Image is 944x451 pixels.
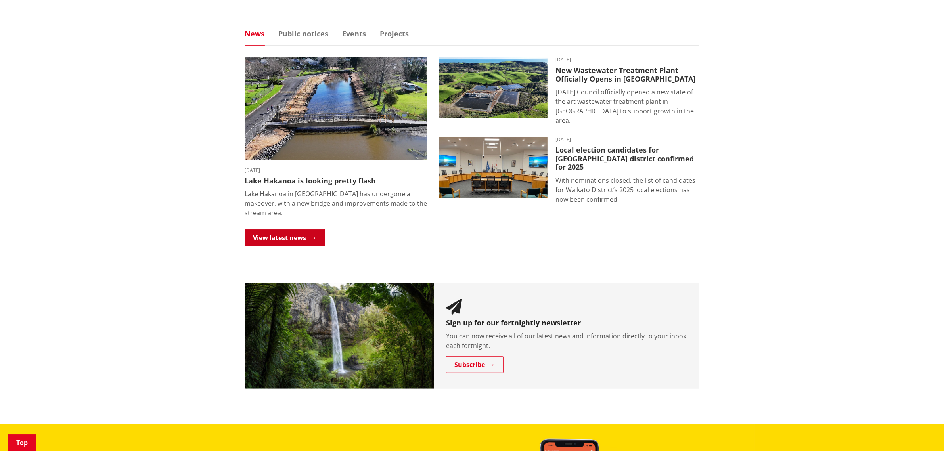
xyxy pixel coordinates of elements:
a: [DATE] New Wastewater Treatment Plant Officially Opens in [GEOGRAPHIC_DATA] [DATE] Council offici... [439,57,699,125]
h3: New Wastewater Treatment Plant Officially Opens in [GEOGRAPHIC_DATA] [555,66,699,83]
img: Raglan WWTP facility [439,57,548,118]
h3: Lake Hakanoa is looking pretty flash [245,177,427,185]
p: With nominations closed, the list of candidates for Waikato District’s 2025 local elections has n... [555,176,699,204]
img: Lake Hakanoa footbridge [245,57,427,160]
h3: Local election candidates for [GEOGRAPHIC_DATA] district confirmed for 2025 [555,146,699,172]
img: Newsletter banner [245,283,435,389]
p: You can now receive all of our latest news and information directly to your inbox each fortnight. [446,331,687,350]
img: Chambers [439,137,548,198]
h3: Sign up for our fortnightly newsletter [446,319,687,327]
a: [DATE] Local election candidates for [GEOGRAPHIC_DATA] district confirmed for 2025 With nominatio... [439,137,699,204]
p: Lake Hakanoa in [GEOGRAPHIC_DATA] has undergone a makeover, with a new bridge and improvements ma... [245,189,427,218]
a: Projects [380,30,409,37]
time: [DATE] [245,168,427,173]
a: Events [343,30,366,37]
a: News [245,30,265,37]
a: Public notices [279,30,329,37]
time: [DATE] [555,137,699,142]
a: Subscribe [446,356,504,373]
time: [DATE] [555,57,699,62]
iframe: Messenger Launcher [908,418,936,446]
a: Top [8,434,36,451]
p: [DATE] Council officially opened a new state of the art wastewater treatment plant in [GEOGRAPHIC... [555,87,699,125]
a: View latest news [245,229,325,246]
a: A serene riverside scene with a clear blue sky, featuring a small bridge over a reflective river,... [245,57,427,218]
